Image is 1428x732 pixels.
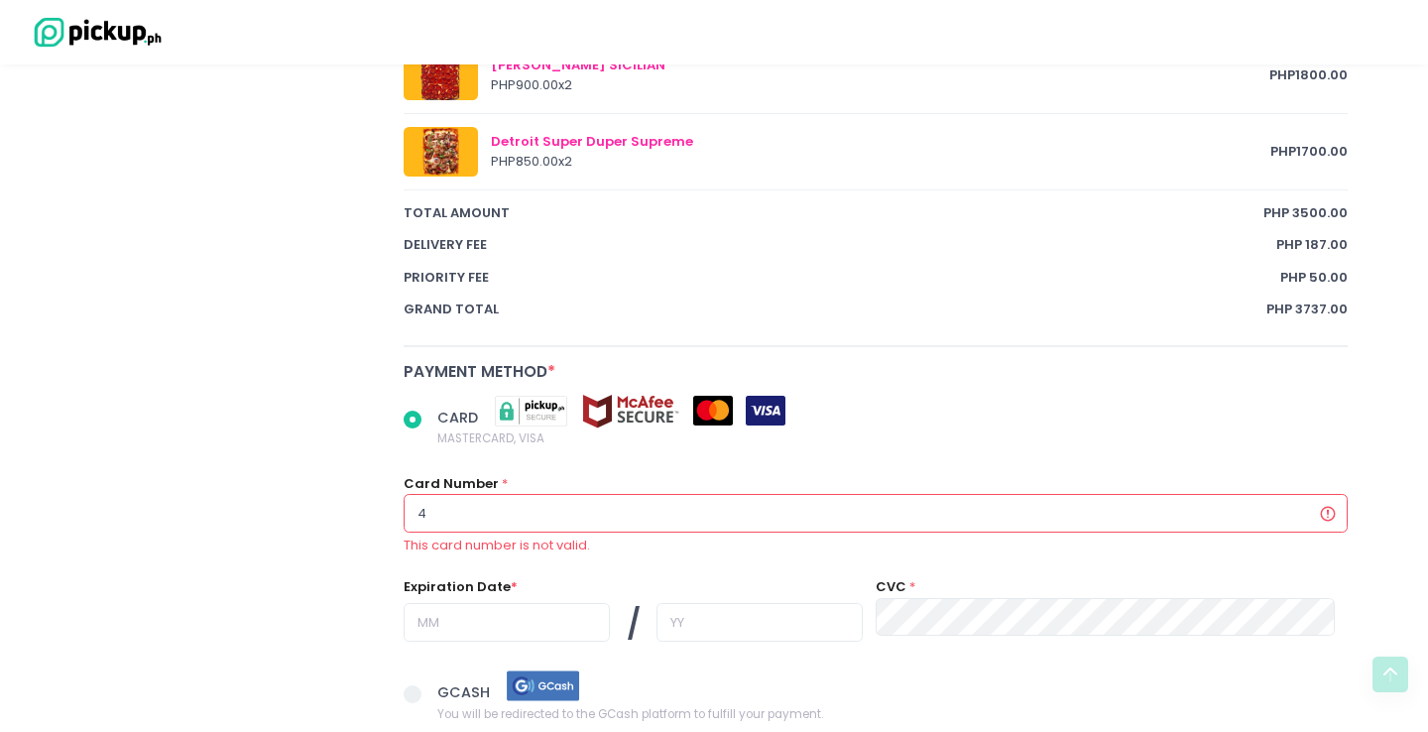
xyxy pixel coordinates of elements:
[437,428,785,448] span: MASTERCARD, VISA
[491,56,1269,75] div: [PERSON_NAME] SICILIAN
[437,703,823,723] span: You will be redirected to the GCash platform to fulfill your payment.
[746,396,785,426] img: visa
[404,300,1266,319] span: Grand total
[404,494,1348,532] input: Card Number
[491,75,1269,95] div: PHP 900.00 x 2
[693,396,733,426] img: mastercard
[404,577,518,597] label: Expiration Date
[1263,203,1348,223] span: PHP 3500.00
[656,603,863,641] input: YY
[491,132,1270,152] div: Detroit Super Duper Supreme
[482,394,581,428] img: pickupsecure
[494,669,593,703] img: gcash
[404,360,1348,383] div: Payment Method
[404,268,1280,288] span: Priority Fee
[1270,142,1348,162] span: PHP 1700.00
[1266,300,1348,319] span: PHP 3737.00
[404,235,1276,255] span: Delivery Fee
[491,152,1270,172] div: PHP 850.00 x 2
[1280,268,1348,288] span: PHP 50.00
[1276,235,1348,255] span: PHP 187.00
[25,15,164,50] img: logo
[437,407,482,427] span: CARD
[627,603,641,647] span: /
[876,577,906,597] label: CVC
[437,682,494,702] span: GCASH
[1269,65,1348,85] span: PHP 1800.00
[404,603,610,641] input: MM
[581,394,680,428] img: mcafee-secure
[404,203,1263,223] span: total amount
[404,536,1348,555] div: This card number is not valid.
[404,474,499,494] label: Card Number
